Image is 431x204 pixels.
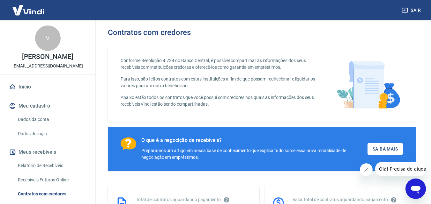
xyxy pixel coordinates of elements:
button: Meu cadastro [8,99,88,113]
button: Meus recebíveis [8,145,88,159]
svg: O valor comprometido não se refere a pagamentos pendentes na Vindi e sim como garantia a outras i... [390,197,397,203]
p: Abaixo estão todos os contratos que você possui com credores nos quais as informações dos seus re... [121,94,318,108]
iframe: Fechar mensagem [360,163,373,176]
a: Dados de login [15,127,88,140]
iframe: Botão para abrir a janela de mensagens [405,179,426,199]
div: O que é a negocição de recebíveis? [141,137,368,144]
p: [EMAIL_ADDRESS][DOMAIN_NAME] [12,63,83,69]
img: Ícone com um ponto de interrogação. [121,137,136,150]
span: Olá! Precisa de ajuda? [4,4,54,10]
iframe: Mensagem da empresa [375,162,426,176]
div: Total de contratos aguardando pagamento [136,196,252,203]
a: Início [8,80,88,94]
a: Recebíveis Futuros Online [15,173,88,186]
svg: Esses contratos não se referem à Vindi, mas sim a outras instituições. [223,197,230,203]
a: Contratos com credores [15,187,88,200]
a: Dados da conta [15,113,88,126]
div: Preparamos um artigo em nossa base de conhecimento que explica tudo sobre essa nova modalidade de... [141,147,368,161]
div: Valor total de contratos aguardando pagamento [293,196,408,203]
a: Relatório de Recebíveis [15,159,88,172]
button: Sair [400,4,423,16]
p: Para isso, são feitos contratos com estas instituições a fim de que possam redirecionar e liquida... [121,76,318,89]
div: V [35,25,61,51]
p: [PERSON_NAME] [22,53,73,60]
a: Saiba Mais [368,143,403,155]
h3: Contratos com credores [108,28,191,37]
img: main-image.9f1869c469d712ad33ce.png [334,57,403,112]
img: Vindi [8,0,49,20]
p: Conforme Resolução 4.734 do Banco Central, é possível compartilhar as informações dos seus recebí... [121,57,318,71]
